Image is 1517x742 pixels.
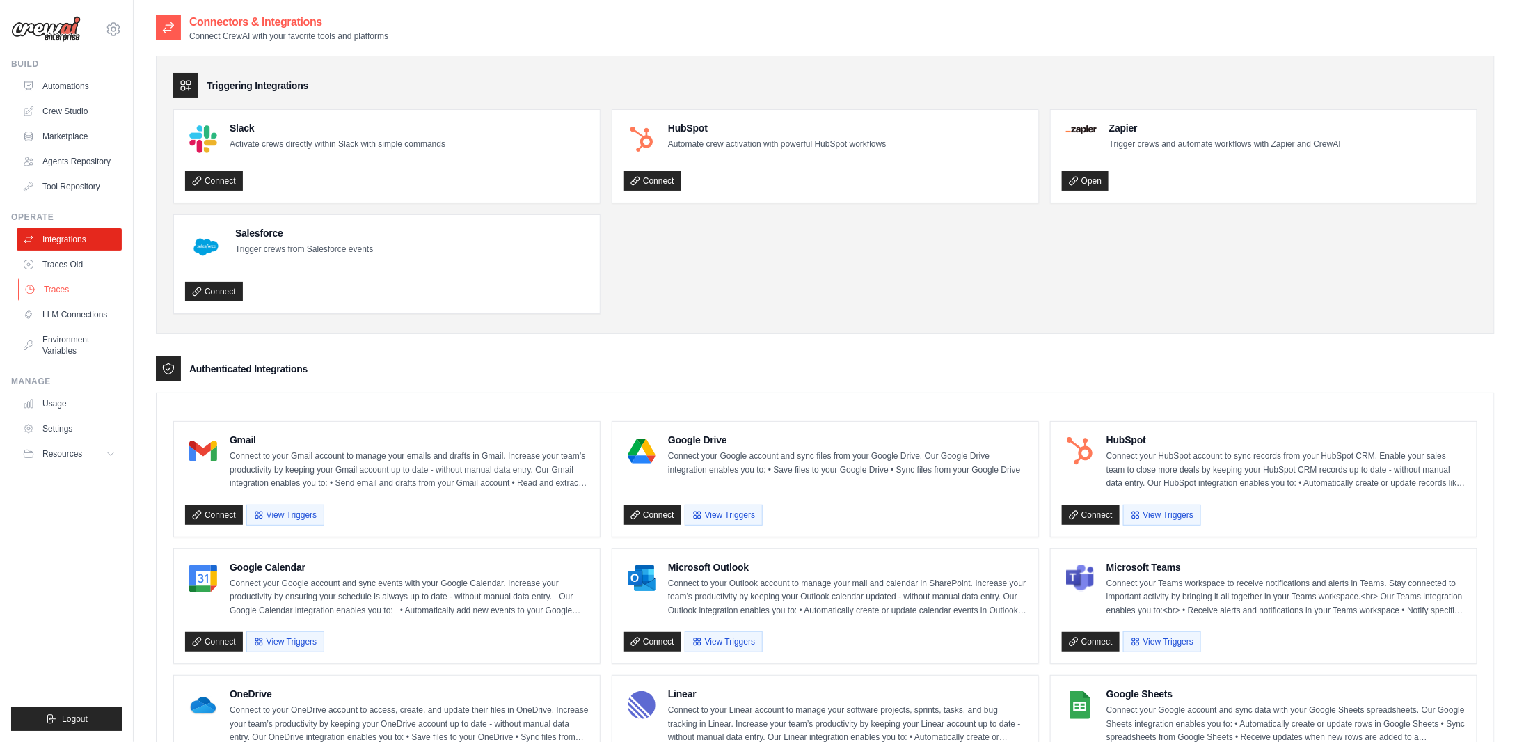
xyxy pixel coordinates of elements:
button: View Triggers [246,505,324,526]
button: View Triggers [1123,631,1201,652]
div: Manage [11,376,122,387]
img: OneDrive Logo [189,691,217,719]
h4: Linear [668,687,1027,701]
p: Connect your Google account and sync events with your Google Calendar. Increase your productivity... [230,577,589,618]
img: Google Sheets Logo [1066,691,1094,719]
a: Connect [624,171,681,191]
h4: Google Calendar [230,560,589,574]
a: Connect [1062,632,1120,652]
img: Google Calendar Logo [189,565,217,592]
h3: Authenticated Integrations [189,362,308,376]
a: LLM Connections [17,303,122,326]
a: Usage [17,393,122,415]
img: HubSpot Logo [628,125,656,153]
h4: Microsoft Teams [1106,560,1466,574]
a: Open [1062,171,1109,191]
img: Linear Logo [628,691,656,719]
a: Automations [17,75,122,97]
h3: Triggering Integrations [207,79,308,93]
img: Gmail Logo [189,437,217,465]
img: Logo [11,16,81,42]
p: Activate crews directly within Slack with simple commands [230,138,445,152]
img: Slack Logo [189,125,217,153]
button: View Triggers [1123,505,1201,526]
img: Google Drive Logo [628,437,656,465]
span: Resources [42,448,82,459]
p: Connect to your Gmail account to manage your emails and drafts in Gmail. Increase your team’s pro... [230,450,589,491]
a: Environment Variables [17,329,122,362]
h4: Gmail [230,433,589,447]
button: Resources [17,443,122,465]
h4: Zapier [1109,121,1341,135]
h4: Slack [230,121,445,135]
p: Connect your HubSpot account to sync records from your HubSpot CRM. Enable your sales team to clo... [1106,450,1466,491]
a: Agents Repository [17,150,122,173]
h4: OneDrive [230,687,589,701]
img: Microsoft Teams Logo [1066,565,1094,592]
h4: Microsoft Outlook [668,560,1027,574]
a: Connect [624,632,681,652]
a: Crew Studio [17,100,122,123]
a: Connect [624,505,681,525]
a: Settings [17,418,122,440]
button: Logout [11,707,122,731]
a: Traces [18,278,123,301]
img: Microsoft Outlook Logo [628,565,656,592]
h2: Connectors & Integrations [189,14,388,31]
a: Traces Old [17,253,122,276]
p: Trigger crews and automate workflows with Zapier and CrewAI [1109,138,1341,152]
img: Zapier Logo [1066,125,1097,134]
p: Connect to your Outlook account to manage your mail and calendar in SharePoint. Increase your tea... [668,577,1027,618]
a: Tool Repository [17,175,122,198]
div: Build [11,58,122,70]
p: Connect your Google account and sync files from your Google Drive. Our Google Drive integration e... [668,450,1027,477]
button: View Triggers [685,631,763,652]
span: Logout [62,713,88,725]
a: Connect [185,282,243,301]
h4: HubSpot [668,121,886,135]
p: Connect your Teams workspace to receive notifications and alerts in Teams. Stay connected to impo... [1106,577,1466,618]
h4: HubSpot [1106,433,1466,447]
h4: Google Sheets [1106,687,1466,701]
button: View Triggers [685,505,763,526]
h4: Salesforce [235,226,373,240]
a: Integrations [17,228,122,251]
a: Connect [185,171,243,191]
a: Connect [185,632,243,652]
a: Connect [1062,505,1120,525]
p: Trigger crews from Salesforce events [235,243,373,257]
h4: Google Drive [668,433,1027,447]
a: Connect [185,505,243,525]
div: Operate [11,212,122,223]
button: View Triggers [246,631,324,652]
a: Marketplace [17,125,122,148]
p: Connect CrewAI with your favorite tools and platforms [189,31,388,42]
img: HubSpot Logo [1066,437,1094,465]
p: Automate crew activation with powerful HubSpot workflows [668,138,886,152]
img: Salesforce Logo [189,230,223,264]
